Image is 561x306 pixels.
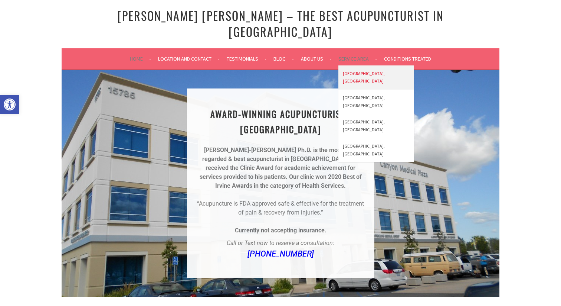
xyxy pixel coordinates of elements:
a: Blog [273,54,294,63]
a: Service Area [338,54,377,63]
a: [GEOGRAPHIC_DATA], [GEOGRAPHIC_DATA] [338,90,414,114]
p: “Acupuncture is FDA approved safe & effective for the treatment of pain & recovery from injuries.” [196,199,365,217]
a: [GEOGRAPHIC_DATA], [GEOGRAPHIC_DATA] [338,65,414,90]
a: Testimonials [227,54,266,63]
strong: [PERSON_NAME]-[PERSON_NAME] Ph.D. is the most well-regarded & best acupuncturist in [GEOGRAPHIC_D... [202,146,357,162]
a: [PHONE_NUMBER] [247,249,314,258]
a: [PERSON_NAME] [PERSON_NAME] – The Best Acupuncturist In [GEOGRAPHIC_DATA] [117,7,444,40]
a: [GEOGRAPHIC_DATA], [GEOGRAPHIC_DATA] [338,138,414,162]
a: About Us [301,54,331,63]
a: [GEOGRAPHIC_DATA], [GEOGRAPHIC_DATA] [338,114,414,138]
h1: AWARD-WINNING ACUPUNCTURIST | [GEOGRAPHIC_DATA] [196,106,365,137]
em: Call or Text now to reserve a consultation: [227,239,334,247]
a: Location and Contact [158,54,220,63]
strong: Currently not accepting insurance. [235,227,327,234]
a: Conditions Treated [384,54,431,63]
a: Home [130,54,151,63]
